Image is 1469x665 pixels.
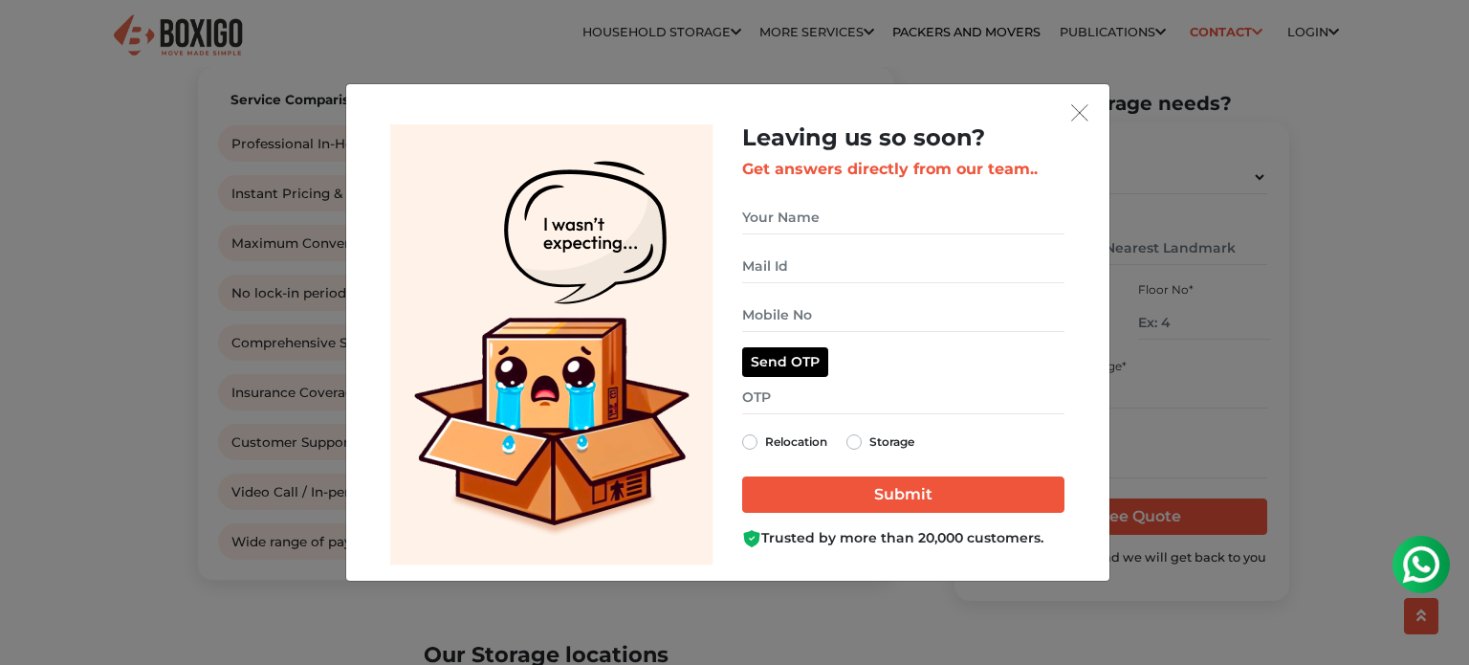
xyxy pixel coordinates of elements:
[742,201,1064,234] input: Your Name
[742,381,1064,414] input: OTP
[742,160,1064,178] h3: Get answers directly from our team..
[19,19,57,57] img: whatsapp-icon.svg
[742,477,1064,513] input: Submit
[869,431,914,454] label: Storage
[742,299,1064,332] input: Mobile No
[742,529,761,548] img: Boxigo Customer Shield
[390,124,713,565] img: Lead Welcome Image
[742,250,1064,283] input: Mail Id
[765,431,827,454] label: Relocation
[742,347,828,377] button: Send OTP
[742,528,1064,548] div: Trusted by more than 20,000 customers.
[742,124,1064,152] h2: Leaving us so soon?
[1071,104,1088,122] img: exit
